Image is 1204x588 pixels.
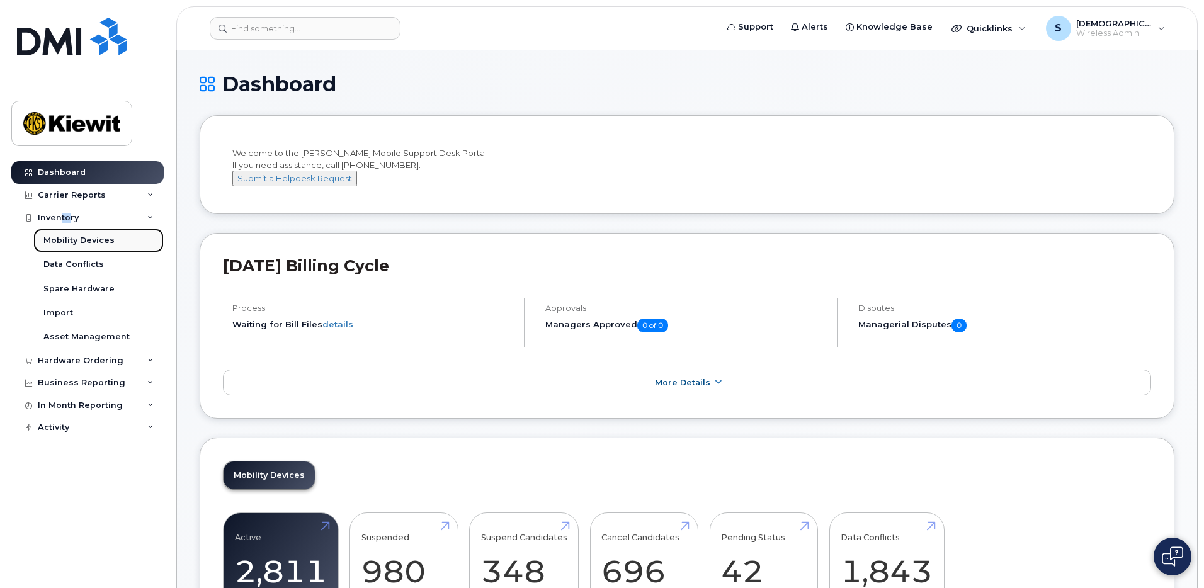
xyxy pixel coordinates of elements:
a: Mobility Devices [224,461,315,489]
span: 0 of 0 [637,319,668,332]
h1: Dashboard [200,73,1174,95]
h4: Process [232,303,513,313]
li: Waiting for Bill Files [232,319,513,331]
h4: Disputes [858,303,1151,313]
span: 0 [951,319,967,332]
button: Submit a Helpdesk Request [232,171,357,186]
a: details [322,319,353,329]
h5: Managerial Disputes [858,319,1151,332]
div: Welcome to the [PERSON_NAME] Mobile Support Desk Portal If you need assistance, call [PHONE_NUMBER]. [232,147,1142,186]
img: Open chat [1162,546,1183,567]
h2: [DATE] Billing Cycle [223,256,1151,275]
a: Submit a Helpdesk Request [232,173,357,183]
h4: Approvals [545,303,826,313]
h5: Managers Approved [545,319,826,332]
span: More Details [655,378,710,387]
